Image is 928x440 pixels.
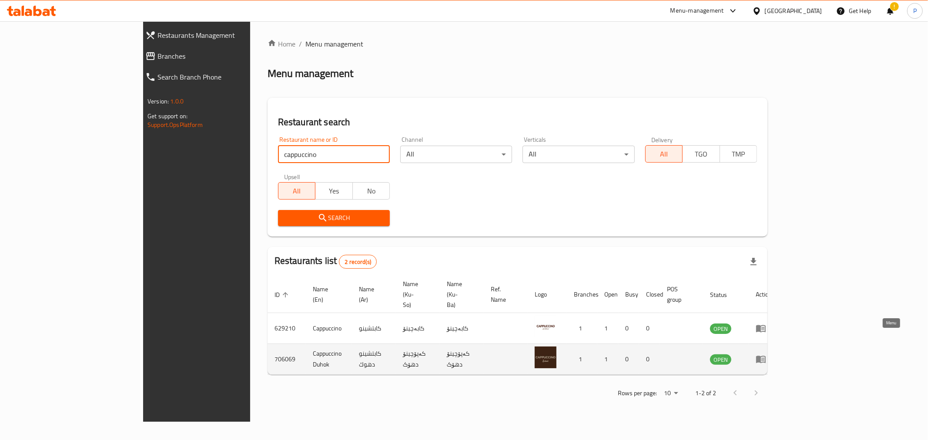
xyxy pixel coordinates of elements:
[535,316,556,337] img: Cappuccino
[315,182,352,200] button: Yes
[724,148,754,160] span: TMP
[710,324,731,334] span: OPEN
[710,355,731,365] span: OPEN
[403,279,429,310] span: Name (Ku-So)
[440,344,484,375] td: کەپۆچینۆ دهۆک
[278,210,390,226] button: Search
[157,72,291,82] span: Search Branch Phone
[278,182,315,200] button: All
[170,96,184,107] span: 1.0.0
[618,388,657,399] p: Rows per page:
[268,39,767,49] nav: breadcrumb
[649,148,679,160] span: All
[284,173,300,180] label: Upsell
[138,46,298,67] a: Branches
[756,323,772,333] div: Menu
[339,255,377,269] div: Total records count
[639,344,660,375] td: 0
[275,254,377,269] h2: Restaurants list
[440,313,484,344] td: كابەچينۆ
[743,251,764,272] div: Export file
[138,67,298,87] a: Search Branch Phone
[268,276,779,375] table: enhanced table
[447,279,473,310] span: Name (Ku-Ba)
[396,344,440,375] td: کەپۆچینۆ دهۆک
[710,290,738,300] span: Status
[597,313,618,344] td: 1
[282,185,312,197] span: All
[138,25,298,46] a: Restaurants Management
[667,284,693,305] span: POS group
[278,116,757,129] h2: Restaurant search
[319,185,349,197] span: Yes
[639,313,660,344] td: 0
[597,276,618,313] th: Open
[670,6,724,16] div: Menu-management
[339,258,376,266] span: 2 record(s)
[356,185,386,197] span: No
[278,146,390,163] input: Search for restaurant name or ID..
[528,276,567,313] th: Logo
[352,313,396,344] td: كابتشينو
[275,290,291,300] span: ID
[535,347,556,368] img: Cappuccino Duhok
[352,344,396,375] td: كابتشينو دهوك
[306,344,352,375] td: Cappuccino Duhok
[306,313,352,344] td: Cappuccino
[299,39,302,49] li: /
[686,148,716,160] span: TGO
[567,276,597,313] th: Branches
[313,284,342,305] span: Name (En)
[720,145,757,163] button: TMP
[913,6,917,16] span: P
[359,284,385,305] span: Name (Ar)
[645,145,683,163] button: All
[639,276,660,313] th: Closed
[749,276,779,313] th: Action
[285,213,383,223] span: Search
[660,387,681,400] div: Rows per page:
[523,146,634,163] div: All
[491,284,517,305] span: Ref. Name
[396,313,440,344] td: كابەچينۆ
[567,344,597,375] td: 1
[682,145,720,163] button: TGO
[400,146,512,163] div: All
[651,137,673,143] label: Delivery
[157,30,291,40] span: Restaurants Management
[157,51,291,61] span: Branches
[618,344,639,375] td: 0
[147,96,169,107] span: Version:
[597,344,618,375] td: 1
[268,67,353,80] h2: Menu management
[567,313,597,344] td: 1
[147,110,188,122] span: Get support on:
[618,276,639,313] th: Busy
[305,39,363,49] span: Menu management
[352,182,390,200] button: No
[695,388,716,399] p: 1-2 of 2
[765,6,822,16] div: [GEOGRAPHIC_DATA]
[618,313,639,344] td: 0
[147,119,203,130] a: Support.OpsPlatform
